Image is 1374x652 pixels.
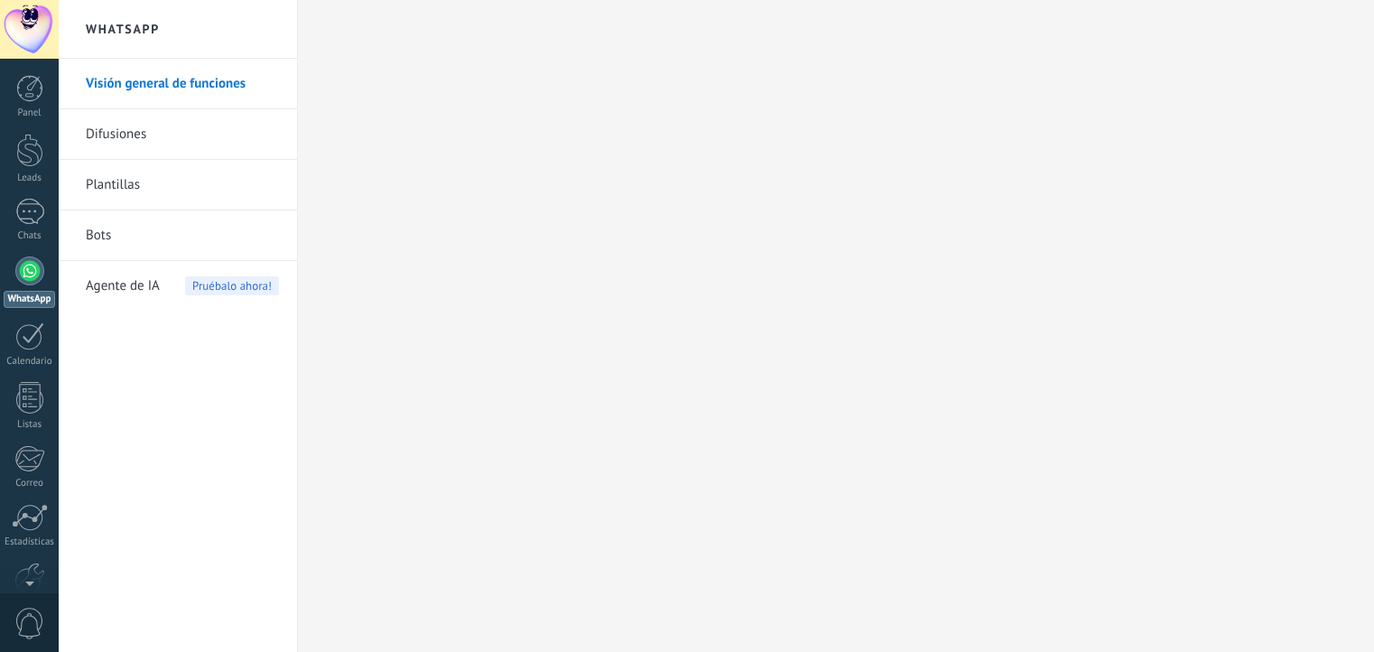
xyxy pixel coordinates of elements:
li: Visión general de funciones [59,59,297,109]
li: Bots [59,210,297,261]
div: WhatsApp [4,291,55,308]
a: Bots [86,210,279,261]
div: Correo [4,478,56,489]
div: Estadísticas [4,536,56,548]
a: Visión general de funciones [86,59,279,109]
span: Pruébalo ahora! [185,276,279,295]
a: Plantillas [86,160,279,210]
span: Agente de IA [86,261,160,312]
a: Agente de IAPruébalo ahora! [86,261,279,312]
li: Plantillas [59,160,297,210]
div: Chats [4,230,56,242]
li: Agente de IA [59,261,297,311]
div: Listas [4,419,56,431]
div: Leads [4,172,56,184]
div: Panel [4,107,56,119]
div: Calendario [4,356,56,368]
a: Difusiones [86,109,279,160]
li: Difusiones [59,109,297,160]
